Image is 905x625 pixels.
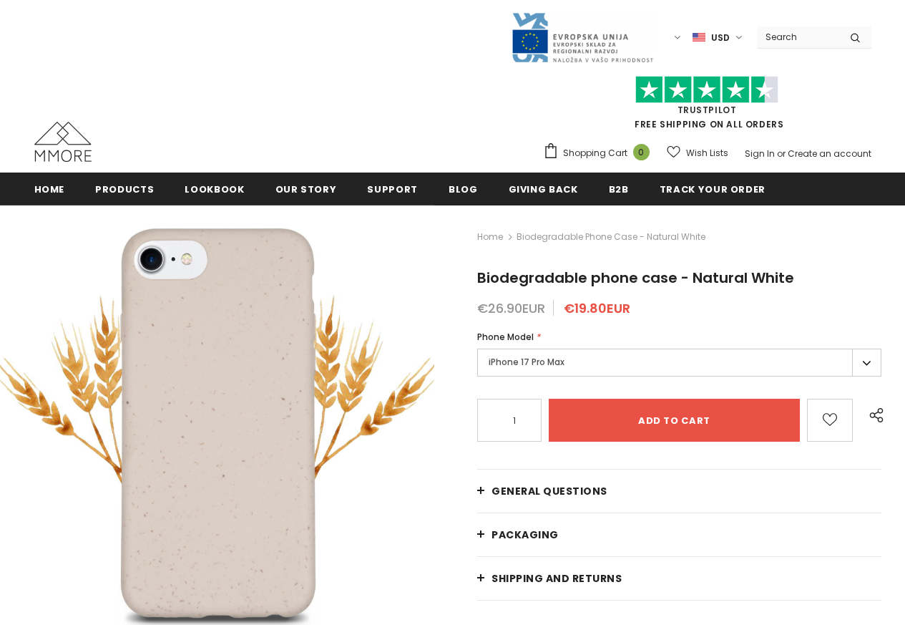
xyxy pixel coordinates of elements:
[757,26,839,47] input: Search Site
[660,173,765,205] a: Track your order
[449,173,478,205] a: Blog
[564,299,630,317] span: €19.80EUR
[34,122,92,162] img: MMORE Cases
[185,183,244,196] span: Lookbook
[660,183,765,196] span: Track your order
[477,349,881,377] label: iPhone 17 Pro Max
[686,146,728,160] span: Wish Lists
[633,144,650,160] span: 0
[95,173,154,205] a: Products
[509,173,578,205] a: Giving back
[517,228,705,246] span: Biodegradable phone case - Natural White
[477,470,881,513] a: General Questions
[549,399,800,442] input: Add to cart
[477,268,794,288] span: Biodegradable phone case - Natural White
[693,32,705,44] img: USD
[185,173,244,205] a: Lookbook
[563,146,627,160] span: Shopping Cart
[667,140,728,165] a: Wish Lists
[367,173,418,205] a: support
[477,513,881,556] a: PACKAGING
[34,183,65,196] span: Home
[511,11,654,64] img: Javni Razpis
[477,331,534,343] span: Phone Model
[491,528,559,542] span: PACKAGING
[745,147,775,160] a: Sign In
[543,142,657,164] a: Shopping Cart 0
[609,173,629,205] a: B2B
[95,183,154,196] span: Products
[275,183,337,196] span: Our Story
[509,183,578,196] span: Giving back
[491,571,622,586] span: Shipping and returns
[477,299,545,317] span: €26.90EUR
[477,557,881,600] a: Shipping and returns
[34,173,65,205] a: Home
[788,147,871,160] a: Create an account
[477,228,503,246] a: Home
[609,183,629,196] span: B2B
[711,31,730,45] span: USD
[367,183,418,196] span: support
[677,104,737,116] a: Trustpilot
[449,183,478,196] span: Blog
[491,484,607,498] span: General Questions
[511,31,654,43] a: Javni Razpis
[777,147,786,160] span: or
[275,173,337,205] a: Our Story
[543,82,871,130] span: FREE SHIPPING ON ALL ORDERS
[635,76,778,104] img: Trust Pilot Stars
